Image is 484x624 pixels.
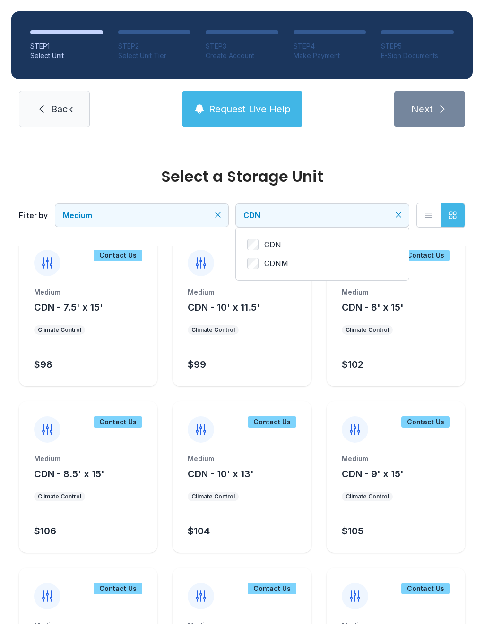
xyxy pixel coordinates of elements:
[118,42,191,51] div: STEP 2
[294,42,366,51] div: STEP 4
[342,467,404,481] button: CDN - 9' x 15'
[34,468,104,480] span: CDN - 8.5' x 15'
[51,102,73,116] span: Back
[248,416,296,428] div: Contact Us
[411,102,433,116] span: Next
[206,42,278,51] div: STEP 3
[34,524,56,538] div: $106
[94,250,142,261] div: Contact Us
[342,287,450,297] div: Medium
[243,211,260,220] span: CDN
[401,416,450,428] div: Contact Us
[401,583,450,594] div: Contact Us
[19,169,465,184] div: Select a Storage Unit
[342,302,404,313] span: CDN - 8' x 15'
[19,210,48,221] div: Filter by
[34,358,52,371] div: $98
[346,493,389,500] div: Climate Control
[342,454,450,464] div: Medium
[63,211,92,220] span: Medium
[38,326,81,334] div: Climate Control
[213,210,223,219] button: Clear filters
[188,358,206,371] div: $99
[188,287,296,297] div: Medium
[247,258,259,269] input: CDNM
[34,454,142,464] div: Medium
[394,210,403,219] button: Clear filters
[118,51,191,60] div: Select Unit Tier
[188,302,260,313] span: CDN - 10' x 11.5'
[188,524,210,538] div: $104
[188,468,254,480] span: CDN - 10' x 13'
[94,416,142,428] div: Contact Us
[342,358,363,371] div: $102
[248,583,296,594] div: Contact Us
[346,326,389,334] div: Climate Control
[38,493,81,500] div: Climate Control
[34,287,142,297] div: Medium
[191,493,235,500] div: Climate Control
[401,250,450,261] div: Contact Us
[188,454,296,464] div: Medium
[191,326,235,334] div: Climate Control
[188,301,260,314] button: CDN - 10' x 11.5'
[342,468,404,480] span: CDN - 9' x 15'
[209,102,291,116] span: Request Live Help
[264,239,281,250] span: CDN
[342,301,404,314] button: CDN - 8' x 15'
[236,204,409,227] button: CDN
[264,258,288,269] span: CDNM
[34,301,103,314] button: CDN - 7.5' x 15'
[247,239,259,250] input: CDN
[381,51,454,60] div: E-Sign Documents
[30,51,103,60] div: Select Unit
[94,583,142,594] div: Contact Us
[342,524,363,538] div: $105
[55,204,228,227] button: Medium
[188,467,254,481] button: CDN - 10' x 13'
[30,42,103,51] div: STEP 1
[34,467,104,481] button: CDN - 8.5' x 15'
[206,51,278,60] div: Create Account
[381,42,454,51] div: STEP 5
[34,302,103,313] span: CDN - 7.5' x 15'
[294,51,366,60] div: Make Payment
